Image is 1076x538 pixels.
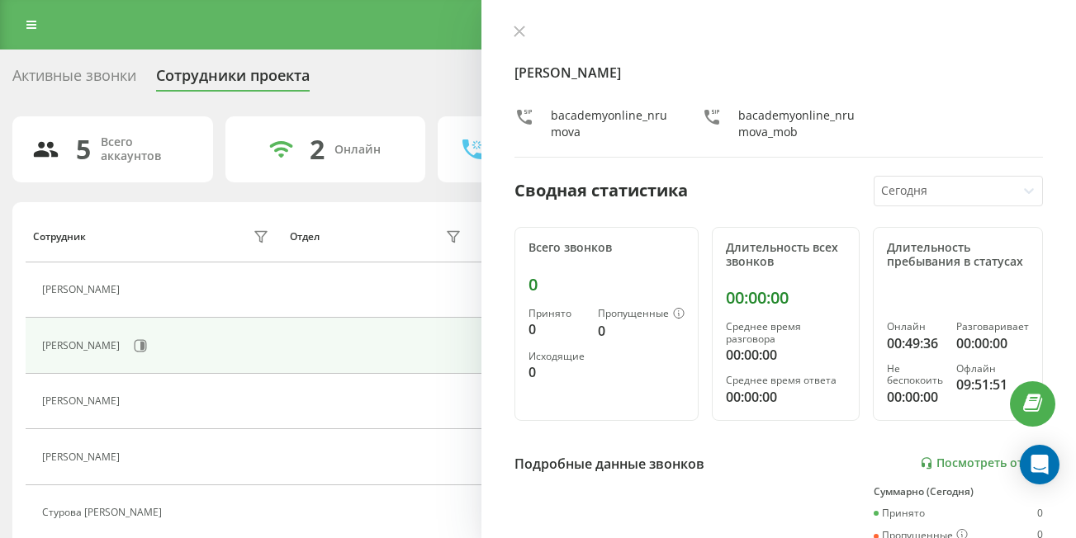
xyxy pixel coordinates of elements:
[76,134,91,165] div: 5
[514,178,688,203] div: Сводная статистика
[310,134,325,165] div: 2
[726,241,846,269] div: Длительность всех звонков
[529,319,585,339] div: 0
[1020,445,1059,484] div: Open Intercom Messenger
[33,231,86,243] div: Сотрудник
[887,241,1029,269] div: Длительность пребывания в статусах
[290,231,320,243] div: Отдел
[529,351,585,362] div: Исходящие
[726,345,846,365] div: 00:00:00
[956,375,1029,394] div: 09:51:51
[956,321,1029,333] div: Разговаривает
[12,67,136,92] div: Активные звонки
[529,275,685,295] div: 0
[920,456,1043,470] a: Посмотреть отчет
[42,284,124,295] div: [PERSON_NAME]
[887,321,943,333] div: Онлайн
[956,333,1029,353] div: 00:00:00
[551,107,669,140] div: bacademyonline_nrumova
[42,451,124,463] div: [PERSON_NAME]
[42,340,124,352] div: [PERSON_NAME]
[726,387,846,407] div: 00:00:00
[874,507,925,519] div: Принято
[726,375,846,386] div: Среднее время ответа
[514,454,704,474] div: Подробные данные звонков
[726,288,846,308] div: 00:00:00
[887,333,943,353] div: 00:49:36
[738,107,856,140] div: bacademyonline_nrumova_mob
[598,321,685,341] div: 0
[334,143,381,157] div: Онлайн
[42,395,124,407] div: [PERSON_NAME]
[529,241,685,255] div: Всего звонков
[726,321,846,345] div: Среднее время разговора
[887,387,943,407] div: 00:00:00
[598,308,685,321] div: Пропущенные
[887,363,943,387] div: Не беспокоить
[101,135,193,163] div: Всего аккаунтов
[956,363,1029,375] div: Офлайн
[874,486,1043,498] div: Суммарно (Сегодня)
[529,362,585,382] div: 0
[156,67,310,92] div: Сотрудники проекта
[1037,507,1043,519] div: 0
[514,63,1043,83] h4: [PERSON_NAME]
[529,308,585,319] div: Принято
[42,507,166,518] div: Cтурова [PERSON_NAME]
